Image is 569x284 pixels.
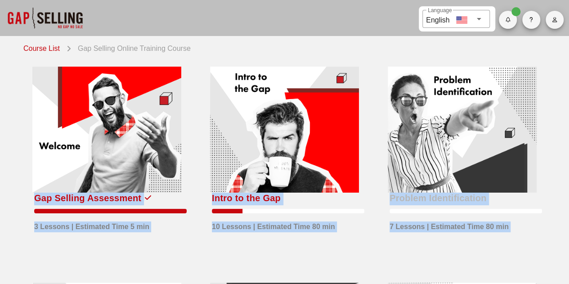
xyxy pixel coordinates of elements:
div: English [426,13,449,26]
div: LanguageEnglish [422,10,490,28]
div: 3 Lessons | Estimated Time 5 min [34,217,149,232]
div: Gap Selling Assessment [34,191,141,205]
div: Problem Identification [390,191,487,205]
div: 7 Lessons | Estimated Time 80 min [390,217,509,232]
label: Language [428,7,452,14]
div: Gap Selling Online Training Course [74,41,191,54]
a: Course List [23,41,63,54]
div: Intro to the Gap [212,191,281,205]
div: 10 Lessons | Estimated Time 80 min [212,217,335,232]
span: Badge [511,7,520,16]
